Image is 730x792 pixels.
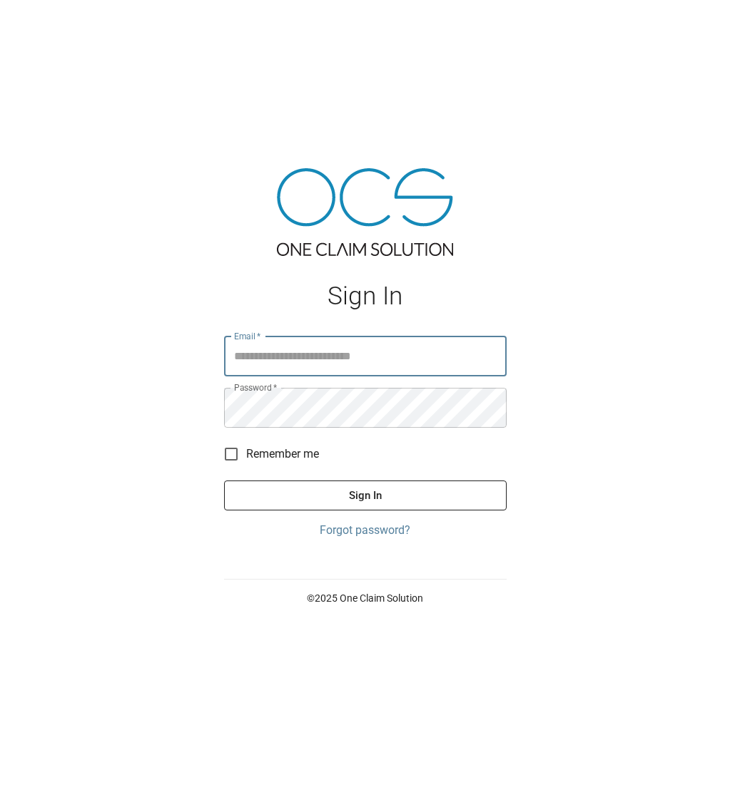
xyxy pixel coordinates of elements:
label: Email [234,330,261,342]
a: Forgot password? [224,522,507,539]
label: Password [234,381,277,394]
img: ocs-logo-white-transparent.png [17,9,74,37]
button: Sign In [224,480,507,510]
span: Remember me [246,446,319,463]
h1: Sign In [224,282,507,311]
img: ocs-logo-tra.png [277,168,453,256]
p: © 2025 One Claim Solution [224,591,507,605]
